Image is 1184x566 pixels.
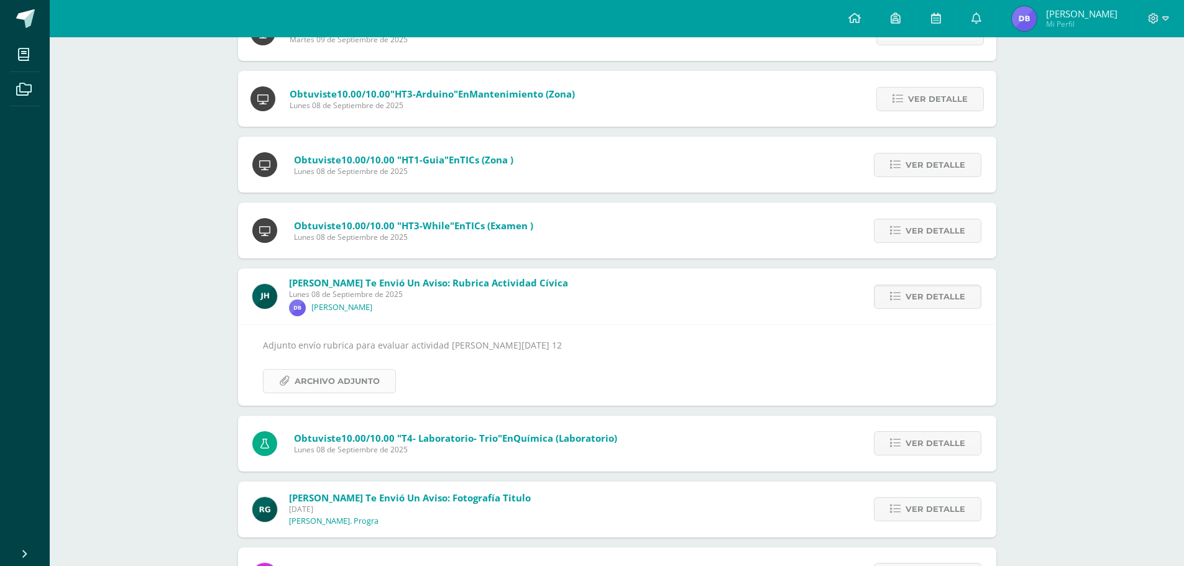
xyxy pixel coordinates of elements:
span: [PERSON_NAME] [1046,7,1117,20]
span: Obtuviste en [294,432,617,444]
span: "HT3-Arduino" [390,88,458,100]
span: Lunes 08 de Septiembre de 2025 [294,444,617,455]
span: TICs (Examen ) [466,219,533,232]
span: Obtuviste en [294,219,533,232]
span: 10.00/10.00 [341,153,395,166]
span: Mi Perfil [1046,19,1117,29]
span: 10.00/10.00 [341,219,395,232]
span: Ver detalle [906,285,965,308]
span: Obtuviste en [294,153,513,166]
span: "HT3-While" [397,219,454,232]
span: TICs (Zona ) [460,153,513,166]
span: "HT1-Guia" [397,153,449,166]
span: Lunes 08 de Septiembre de 2025 [294,232,533,242]
span: Lunes 08 de Septiembre de 2025 [289,289,568,299]
span: Ver detalle [906,498,965,521]
img: e5e3111969042b369b1420504dfc8d57.png [289,299,306,316]
span: 10.00/10.00 [337,88,390,100]
a: Archivo Adjunto [263,369,396,393]
img: 24ef3269677dd7dd963c57b86ff4a022.png [252,497,277,522]
span: Mantenimiento (Zona) [469,88,575,100]
span: Archivo Adjunto [295,370,380,393]
span: [DATE] [289,504,531,514]
span: Lunes 08 de Septiembre de 2025 [294,166,513,176]
div: Adjunto envío rubrica para evaluar actividad [PERSON_NAME][DATE] 12 [263,337,971,393]
span: Lunes 08 de Septiembre de 2025 [290,100,575,111]
p: [PERSON_NAME]. Progra [289,516,379,526]
span: Ver detalle [908,88,968,111]
span: Ver detalle [906,432,965,455]
span: Obtuviste en [290,88,575,100]
span: [PERSON_NAME] te envió un aviso: Fotografía Titulo [289,491,531,504]
span: Ver detalle [906,153,965,176]
span: Ver detalle [906,219,965,242]
span: Química (Laboratorio) [513,432,617,444]
span: 10.00/10.00 [341,432,395,444]
img: 2f952caa3f07b7df01ee2ceb26827530.png [252,284,277,309]
span: "T4- Laboratorio- trio" [397,432,502,444]
span: Martes 09 de Septiembre de 2025 [290,34,574,45]
p: [PERSON_NAME] [311,303,372,313]
img: 1db98052dca881449f0211f5f787ea0a.png [1012,6,1037,31]
span: [PERSON_NAME] te envió un aviso: Rubrica actividad cívica [289,276,568,289]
